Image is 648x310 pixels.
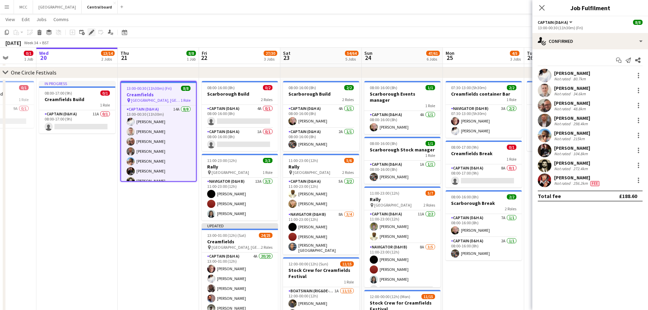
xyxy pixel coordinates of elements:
[506,97,516,102] span: 1 Role
[283,267,359,279] h3: Stock Crew for Creamfields Festival
[364,147,441,153] h3: Scarborough Stock manager
[451,85,486,90] span: 07:30-13:00 (5h30m)
[572,136,586,141] div: 215km
[264,56,277,62] div: 3 Jobs
[538,193,561,199] div: Total fee
[261,97,272,102] span: 2 Roles
[202,154,278,221] app-job-card: 11:00-23:00 (12h)3/3Rally [GEOGRAPHIC_DATA]1 RoleNavigator (D&H B)13A3/311:00-23:00 (12h)[PERSON_...
[39,81,115,133] div: In progress08:00-17:00 (9h)0/1Creamfields Build1 RoleCaptain (D&H A)11A0/108:00-17:00 (9h)
[120,81,197,182] app-job-card: 13:00-00:30 (11h30m) (Fri)8/8Creamfields [GEOGRAPHIC_DATA], [GEOGRAPHIC_DATA]1 RoleCaptain (D&H A...
[572,151,589,156] div: 104.8km
[36,16,47,22] span: Jobs
[554,100,590,106] div: [PERSON_NAME]
[532,33,648,49] div: Confirmed
[202,81,278,151] app-job-card: 08:00-16:00 (8h)0/2Scarborough Build2 RolesCaptain (D&H A)4A0/108:00-16:00 (8h) Captain (D&H A)1A...
[554,91,572,96] div: Not rated
[207,85,235,90] span: 08:00-16:00 (8h)
[554,166,572,171] div: Not rated
[446,81,522,138] app-job-card: 07:30-13:00 (5h30m)2/2Creamfields container Bar1 RoleNavigator (D&H B)3A2/207:30-13:00 (5h30m)[PE...
[554,145,590,151] div: [PERSON_NAME]
[364,111,441,134] app-card-role: Captain (D&H A)4A1/108:00-16:00 (8h)[PERSON_NAME]
[101,56,114,62] div: 2 Jobs
[288,261,328,266] span: 12:00-00:00 (12h) (Sun)
[538,20,574,25] button: Captain (D&H A)
[507,194,516,199] span: 2/2
[201,54,207,62] span: 22
[19,85,29,90] span: 0/1
[364,196,441,202] h3: Rally
[82,0,118,14] button: Central board
[120,50,129,56] span: Thu
[572,181,589,186] div: 256.2km
[554,106,572,111] div: Not rated
[426,141,435,146] span: 1/1
[121,92,196,98] h3: Creamfields
[374,202,412,208] span: [GEOGRAPHIC_DATA]
[446,237,522,260] app-card-role: Captain (D&H A)2A1/108:00-16:00 (8h)[PERSON_NAME]
[100,102,110,108] span: 1 Role
[45,91,72,96] span: 08:00-17:00 (9h)
[426,191,435,196] span: 5/7
[202,178,278,221] app-card-role: Navigator (D&H B)13A3/311:00-23:00 (12h)[PERSON_NAME][PERSON_NAME][PERSON_NAME]
[263,170,272,175] span: 1 Role
[212,245,261,250] span: [GEOGRAPHIC_DATA], [GEOGRAPHIC_DATA]
[259,233,272,238] span: 24/25
[446,214,522,237] app-card-role: Captain (D&H A)7A1/108:00-16:00 (8h)[PERSON_NAME]
[101,51,115,56] span: 13/14
[446,190,522,260] app-job-card: 08:00-16:00 (8h)2/2Scarborough Break2 RolesCaptain (D&H A)7A1/108:00-16:00 (8h)[PERSON_NAME]Capta...
[202,223,278,229] div: Updated
[425,153,435,158] span: 1 Role
[283,91,359,97] h3: Scarborough Build
[554,76,572,81] div: Not rated
[364,81,441,134] app-job-card: 08:00-16:00 (8h)1/1Scarborough Events manager1 RoleCaptain (D&H A)4A1/108:00-16:00 (8h)[PERSON_NAME]
[423,202,435,208] span: 2 Roles
[5,39,21,46] div: [DATE]
[39,81,115,86] div: In progress
[39,110,115,133] app-card-role: Captain (D&H A)11A0/108:00-17:00 (9h)
[202,91,278,97] h3: Scarborough Build
[39,50,49,56] span: Wed
[364,50,372,56] span: Sun
[344,279,354,284] span: 1 Role
[364,210,441,243] app-card-role: Captain (D&H A)11A2/211:00-23:00 (12h)[PERSON_NAME][PERSON_NAME]
[53,16,69,22] span: Comms
[526,54,535,62] span: 26
[283,128,359,151] app-card-role: Captain (D&H A)2A1/108:00-16:00 (8h)[PERSON_NAME]
[364,161,441,184] app-card-role: Captain (D&H A)1A1/108:00-16:00 (8h)[PERSON_NAME]
[22,40,39,45] span: Week 34
[19,97,29,102] span: 1 Role
[263,158,272,163] span: 3/3
[554,121,572,126] div: Not rated
[538,20,568,25] span: Captain (D&H A)
[127,86,172,91] span: 13:00-00:30 (11h30m) (Fri)
[202,128,278,151] app-card-role: Captain (D&H A)1A0/108:00-16:00 (8h)
[288,158,318,163] span: 11:00-23:00 (12h)
[554,175,601,181] div: [PERSON_NAME]
[364,137,441,184] app-job-card: 08:00-16:00 (8h)1/1Scarborough Stock manager1 RoleCaptain (D&H A)1A1/108:00-16:00 (8h)[PERSON_NAME]
[363,54,372,62] span: 24
[288,85,316,90] span: 08:00-16:00 (8h)
[421,294,435,299] span: 11/15
[451,145,479,150] span: 08:00-17:00 (9h)
[100,91,110,96] span: 0/1
[554,136,572,141] div: Not rated
[283,105,359,128] app-card-role: Captain (D&H A)4A1/108:00-16:00 (8h)[PERSON_NAME]
[181,86,190,91] span: 8/8
[370,85,397,90] span: 08:00-16:00 (8h)
[572,91,587,96] div: 34.6km
[425,103,435,108] span: 1 Role
[572,76,587,81] div: 80.7km
[51,15,71,24] a: Comms
[589,181,601,186] div: Crew has different fees then in role
[446,164,522,187] app-card-role: Captain (D&H A)8A0/108:00-17:00 (9h)
[181,98,190,103] span: 1 Role
[446,200,522,206] h3: Scarborough Break
[283,211,359,265] app-card-role: Navigator (D&H B)8A3/411:00-23:00 (12h)[PERSON_NAME][PERSON_NAME][PERSON_NAME][GEOGRAPHIC_DATA]
[591,181,599,186] span: Fee
[445,54,454,62] span: 25
[202,50,207,56] span: Fri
